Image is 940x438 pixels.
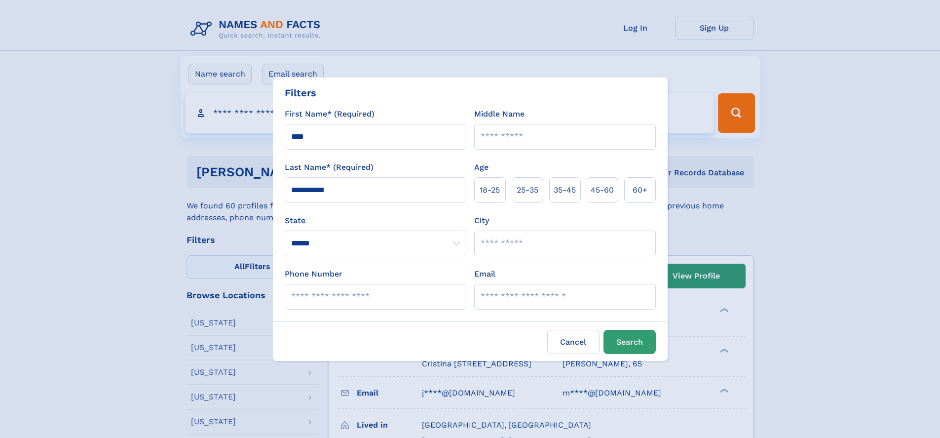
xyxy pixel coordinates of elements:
[285,161,374,173] label: Last Name* (Required)
[547,330,600,354] label: Cancel
[474,215,489,227] label: City
[285,85,316,100] div: Filters
[517,184,538,196] span: 25‑35
[633,184,647,196] span: 60+
[480,184,500,196] span: 18‑25
[285,215,466,227] label: State
[474,108,525,120] label: Middle Name
[554,184,576,196] span: 35‑45
[603,330,656,354] button: Search
[285,108,375,120] label: First Name* (Required)
[474,161,489,173] label: Age
[591,184,614,196] span: 45‑60
[285,268,342,280] label: Phone Number
[474,268,495,280] label: Email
